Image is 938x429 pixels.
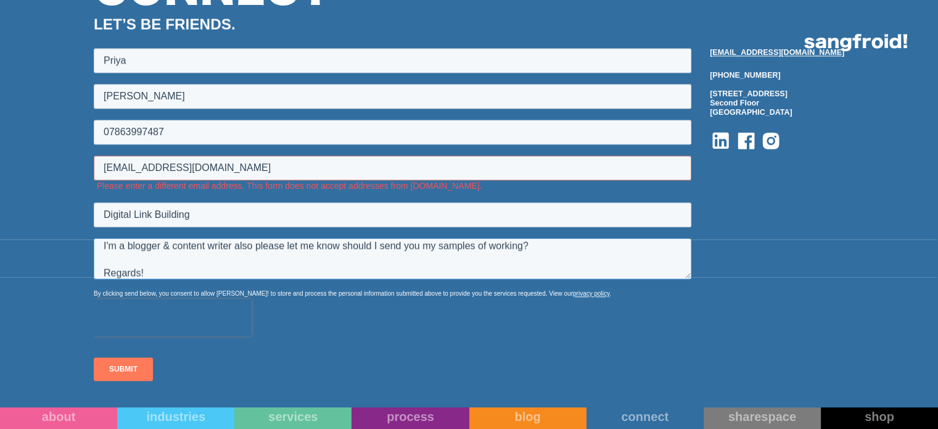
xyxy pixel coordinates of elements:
div: shop [821,409,938,424]
iframe: Form 0 [94,46,691,402]
a: process [352,407,469,429]
div: [PHONE_NUMBER] [STREET_ADDRESS] Second Floor [GEOGRAPHIC_DATA] [710,71,844,117]
div: sharespace [704,409,821,424]
img: logo [804,34,907,51]
div: connect [586,409,704,424]
a: blog [469,407,586,429]
div: industries [117,409,234,424]
div: blog [469,409,586,424]
a: privacy policy [479,244,516,251]
a: services [234,407,352,429]
a: industries [117,407,234,429]
a: sharespace [704,407,821,429]
a: [EMAIL_ADDRESS][DOMAIN_NAME] [710,46,844,59]
div: process [352,409,469,424]
a: shop [821,407,938,429]
div: services [234,409,352,424]
a: connect [586,407,704,429]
